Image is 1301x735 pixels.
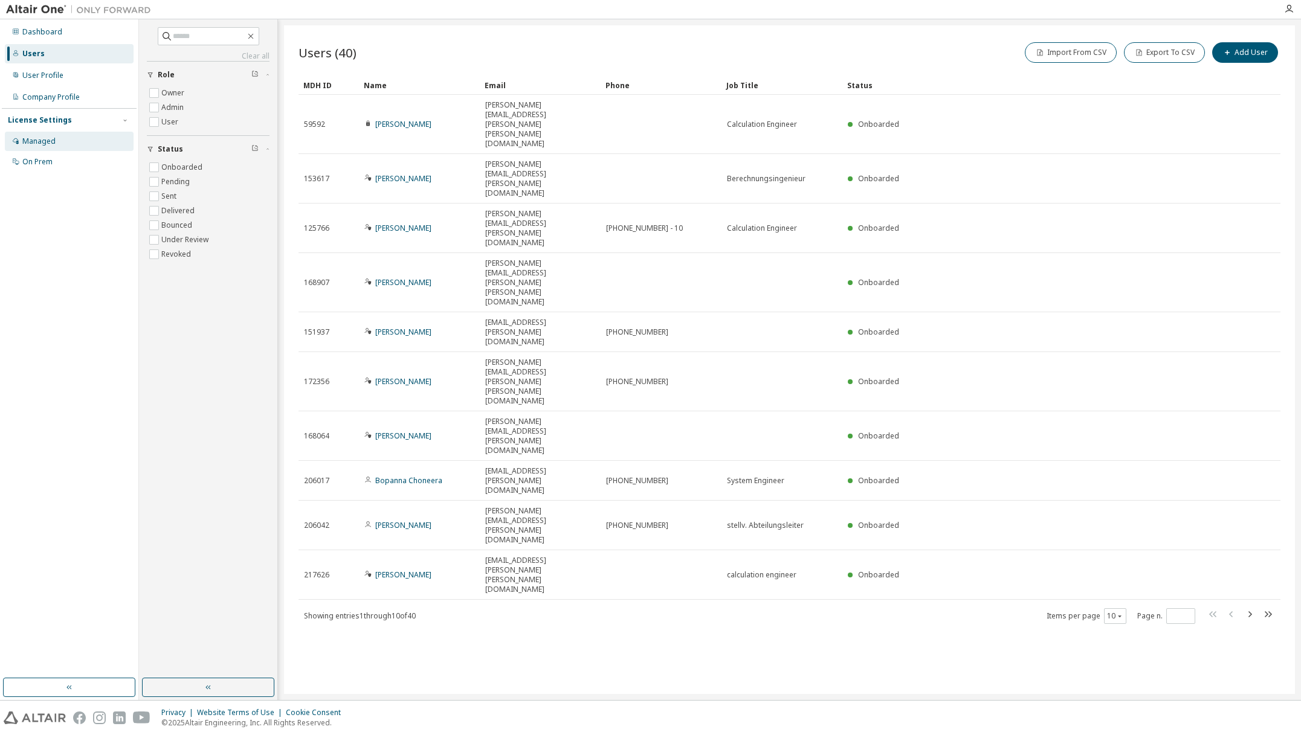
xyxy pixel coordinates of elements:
label: Owner [161,86,187,100]
a: [PERSON_NAME] [375,277,431,287]
span: Showing entries 1 through 10 of 40 [304,611,416,621]
img: linkedin.svg [113,711,126,724]
span: Onboarded [858,327,899,337]
span: [PERSON_NAME][EMAIL_ADDRESS][PERSON_NAME][DOMAIN_NAME] [485,506,595,545]
div: Website Terms of Use [197,708,286,717]
label: Onboarded [161,160,205,175]
span: [PERSON_NAME][EMAIL_ADDRESS][PERSON_NAME][PERSON_NAME][DOMAIN_NAME] [485,358,595,406]
img: youtube.svg [133,711,150,724]
span: Role [158,70,175,80]
span: Onboarded [858,119,899,129]
a: [PERSON_NAME] [375,173,431,184]
a: Bopanna Choneera [375,475,442,486]
a: [PERSON_NAME] [375,327,431,337]
label: Delivered [161,204,197,218]
span: [PHONE_NUMBER] [606,521,668,530]
span: Onboarded [858,223,899,233]
span: Onboarded [858,520,899,530]
a: [PERSON_NAME] [375,119,431,129]
div: User Profile [22,71,63,80]
span: [PERSON_NAME][EMAIL_ADDRESS][PERSON_NAME][DOMAIN_NAME] [485,159,595,198]
span: 125766 [304,223,329,233]
div: Status [847,75,1218,95]
span: 217626 [304,570,329,580]
a: [PERSON_NAME] [375,570,431,580]
div: MDH ID [303,75,354,95]
span: [PHONE_NUMBER] [606,377,668,387]
span: Onboarded [858,173,899,184]
span: [PERSON_NAME][EMAIL_ADDRESS][PERSON_NAME][PERSON_NAME][DOMAIN_NAME] [485,100,595,149]
span: 168064 [304,431,329,441]
span: Calculation Engineer [727,223,797,233]
button: Export To CSV [1124,42,1205,63]
img: altair_logo.svg [4,711,66,724]
a: [PERSON_NAME] [375,520,431,530]
button: Status [147,136,270,162]
span: Clear filter [251,70,259,80]
span: [EMAIL_ADDRESS][PERSON_NAME][DOMAIN_NAME] [485,318,595,347]
a: [PERSON_NAME] [375,223,431,233]
label: Under Review [161,233,211,247]
span: Users (40) [299,44,357,61]
div: Email [485,75,596,95]
div: Users [22,49,45,59]
div: Privacy [161,708,197,717]
label: Admin [161,100,186,115]
span: Onboarded [858,431,899,441]
div: Job Title [726,75,838,95]
span: Status [158,144,183,154]
div: Managed [22,136,56,146]
div: On Prem [22,157,53,167]
div: Name [364,75,475,95]
span: Onboarded [858,570,899,580]
div: Company Profile [22,92,80,102]
span: Onboarded [858,277,899,287]
p: © 2025 Altair Engineering, Inc. All Rights Reserved. [161,717,348,728]
label: Sent [161,189,179,204]
img: Altair One [6,4,157,16]
img: facebook.svg [73,711,86,724]
div: Phone [605,75,717,95]
label: Bounced [161,218,195,233]
span: [PERSON_NAME][EMAIL_ADDRESS][PERSON_NAME][PERSON_NAME][DOMAIN_NAME] [485,258,595,307]
span: 153617 [304,174,329,184]
label: Pending [161,175,192,189]
span: 206042 [304,521,329,530]
div: License Settings [8,115,72,125]
span: 172356 [304,377,329,387]
span: [EMAIL_ADDRESS][PERSON_NAME][PERSON_NAME][DOMAIN_NAME] [485,556,595,594]
a: [PERSON_NAME] [375,431,431,441]
span: Items per page [1047,608,1126,624]
a: Clear all [147,51,270,61]
button: Add User [1212,42,1278,63]
span: Onboarded [858,376,899,387]
span: 168907 [304,278,329,287]
span: calculation engineer [727,570,796,580]
span: Clear filter [251,144,259,154]
span: stellv. Abteilungsleiter [727,521,804,530]
span: Page n. [1137,608,1195,624]
span: Calculation Engineer [727,120,797,129]
span: [PHONE_NUMBER] - 10 [606,223,683,233]
div: Cookie Consent [286,708,348,717]
span: 206017 [304,476,329,486]
div: Dashboard [22,27,62,37]
span: [EMAIL_ADDRESS][PERSON_NAME][DOMAIN_NAME] [485,466,595,495]
span: 59592 [304,120,325,129]
button: 10 [1107,611,1123,621]
span: [PERSON_NAME][EMAIL_ADDRESS][PERSON_NAME][DOMAIN_NAME] [485,209,595,248]
label: User [161,115,181,129]
img: instagram.svg [93,711,106,724]
button: Role [147,62,270,88]
a: [PERSON_NAME] [375,376,431,387]
span: [PERSON_NAME][EMAIL_ADDRESS][PERSON_NAME][DOMAIN_NAME] [485,417,595,455]
span: Onboarded [858,475,899,486]
span: [PHONE_NUMBER] [606,476,668,486]
button: Import From CSV [1025,42,1117,63]
span: Berechnungsingenieur [727,174,805,184]
span: [PHONE_NUMBER] [606,327,668,337]
label: Revoked [161,247,193,262]
span: 151937 [304,327,329,337]
span: System Engineer [727,476,784,486]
